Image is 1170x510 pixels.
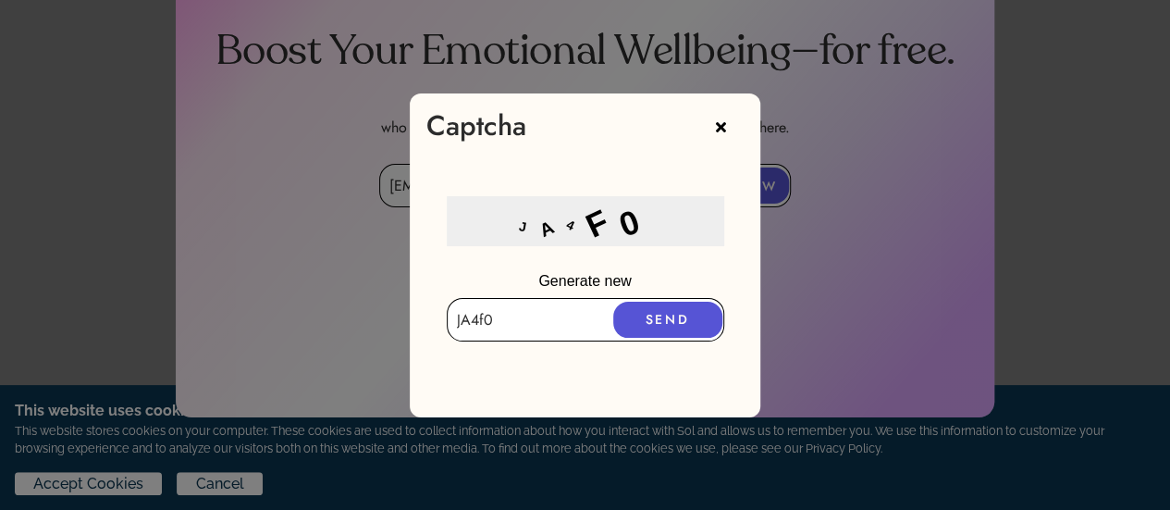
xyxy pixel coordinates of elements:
[518,217,541,239] div: J
[577,191,628,250] div: F
[426,110,526,141] div: Captcha
[611,192,658,249] div: 0
[562,215,589,241] div: 4
[535,207,570,243] div: A
[410,265,761,298] p: Generate new
[613,302,722,338] button: SEND
[447,298,724,342] input: Enter captcha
